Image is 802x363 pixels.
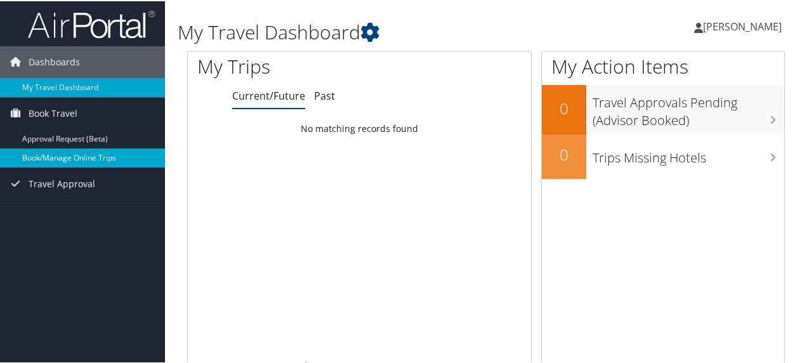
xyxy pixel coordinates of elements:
img: airportal-logo.png [28,8,155,38]
td: No matching records found [188,116,531,139]
h2: 0 [542,143,586,164]
span: Book Travel [29,96,77,128]
h3: Travel Approvals Pending (Advisor Booked) [593,86,784,128]
a: [PERSON_NAME] [694,6,794,44]
a: 0Travel Approvals Pending (Advisor Booked) [542,84,784,133]
a: 0Trips Missing Hotels [542,133,784,178]
h2: 0 [542,96,586,118]
h1: My Trips [197,52,379,79]
h1: My Action Items [542,52,784,79]
a: Past [314,88,335,102]
span: Travel Approval [29,167,95,199]
h1: My Travel Dashboard [178,18,589,44]
span: Dashboards [29,45,80,77]
h3: Trips Missing Hotels [593,142,784,166]
span: [PERSON_NAME] [703,18,782,32]
a: Current/Future [232,88,305,102]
